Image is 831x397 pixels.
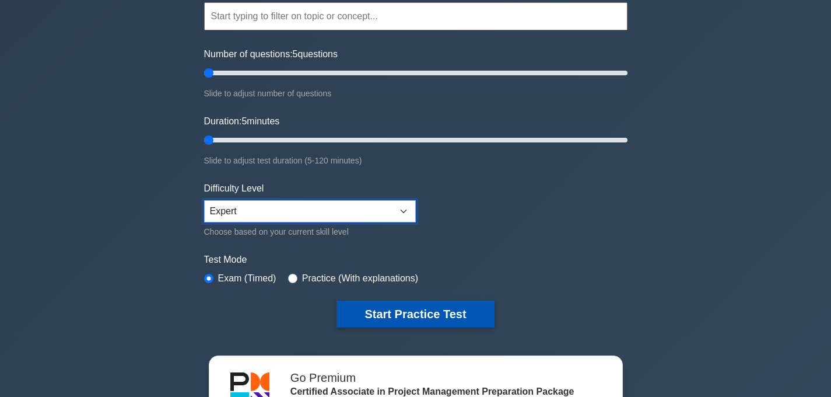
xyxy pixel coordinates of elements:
[204,253,627,267] label: Test Mode
[218,271,276,285] label: Exam (Timed)
[204,86,627,100] div: Slide to adjust number of questions
[204,182,264,196] label: Difficulty Level
[336,301,494,328] button: Start Practice Test
[204,225,416,239] div: Choose based on your current skill level
[204,154,627,168] div: Slide to adjust test duration (5-120 minutes)
[302,271,418,285] label: Practice (With explanations)
[293,49,298,59] span: 5
[204,47,338,61] label: Number of questions: questions
[241,116,247,126] span: 5
[204,114,280,128] label: Duration: minutes
[204,2,627,30] input: Start typing to filter on topic or concept...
